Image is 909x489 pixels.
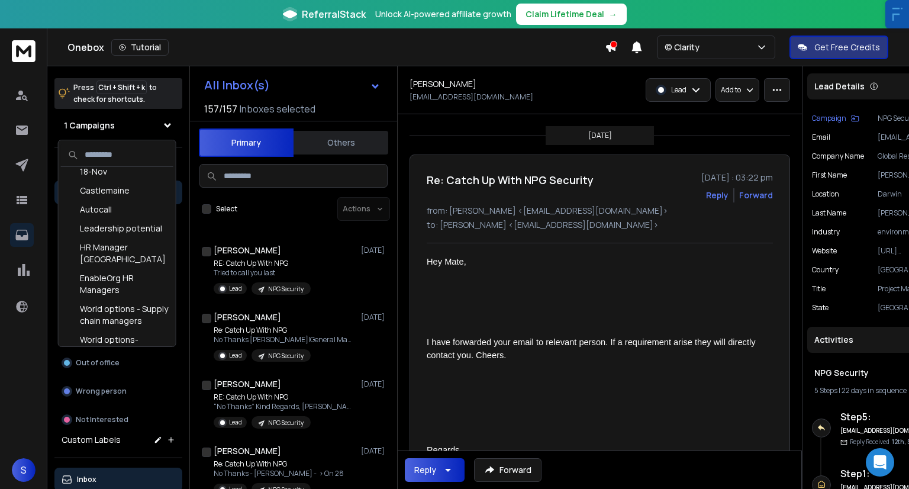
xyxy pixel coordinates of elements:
h1: 1 Campaigns [64,120,115,131]
span: 5 Steps [814,385,837,395]
span: S [12,458,36,482]
p: title [812,284,826,294]
p: NPG Security [268,285,304,294]
button: Primary [199,128,294,157]
div: Forward [739,189,773,201]
p: [DATE] : 03:22 pm [701,172,773,184]
p: NPG Security [268,352,304,361]
p: NPG Security [268,419,304,427]
h3: Custom Labels [62,434,121,446]
p: No Thanks - [PERSON_NAME] - > On 28 [214,469,344,478]
p: [DATE] [588,131,612,140]
h1: [PERSON_NAME] [214,445,281,457]
p: Wrong person [76,387,127,396]
div: Open Intercom Messenger [866,448,894,477]
div: Reply [414,464,436,476]
span: 22 days in sequence [842,385,907,395]
p: Add to [721,85,741,95]
h1: [PERSON_NAME] [214,244,281,256]
p: Unlock AI-powered affiliate growth [375,8,511,20]
button: Others [294,130,388,156]
p: RE: Catch Up With NPG [214,393,356,402]
p: Re: Catch Up With NPG [214,459,344,469]
p: Email [812,133,830,142]
div: I have forwarded your email to relevant person. If a requirement arise they will directly contact... [427,336,763,362]
p: Inbox [77,475,96,484]
div: World options - Supply chain managers [61,300,173,330]
p: State [812,303,829,313]
p: Lead [229,418,242,427]
p: [EMAIL_ADDRESS][DOMAIN_NAME] [410,92,533,102]
p: Company Name [812,152,864,161]
p: Tried to call you last [214,268,311,278]
h1: [PERSON_NAME] [214,378,281,390]
p: Lead [671,85,686,95]
h3: Inboxes selected [240,102,315,116]
p: Campaign [812,114,846,123]
div: World options- Import/ Export Specialists 24-Sep [61,330,173,373]
p: Last Name [812,208,846,218]
div: Castlemaine [61,181,173,200]
h1: Re: Catch Up With NPG Security [427,172,594,188]
button: Forward [474,458,541,482]
p: Not Interested [76,415,128,424]
span: ReferralStack [302,7,366,21]
p: Lead [229,351,242,360]
span: 157 / 157 [204,102,237,116]
div: Autocall [61,200,173,219]
p: [DATE] [361,246,388,255]
p: Lead [229,284,242,293]
h3: Filters [54,157,182,173]
div: EnableOrg HR Managers [61,269,173,300]
div: HR Manager [GEOGRAPHIC_DATA] [61,238,173,269]
div: Regards, [427,443,763,456]
p: location [812,189,839,199]
p: website [812,246,837,256]
p: © Clarity [665,41,704,53]
button: Claim Lifetime Deal [516,4,627,25]
h1: [PERSON_NAME] [410,78,476,90]
p: First Name [812,170,847,180]
span: Ctrl + Shift + k [96,81,147,94]
button: Tutorial [111,39,169,56]
p: Get Free Credits [814,41,880,53]
p: Out of office [76,358,120,368]
div: Onebox [67,39,605,56]
p: [DATE] [361,446,388,456]
h1: [PERSON_NAME] [214,311,281,323]
p: Country [812,265,839,275]
div: Hey Mate, [427,255,763,268]
div: Leadership potential [61,219,173,238]
p: [DATE] [361,313,388,322]
p: industry [812,227,840,237]
p: RE: Catch Up With NPG [214,259,311,268]
span: → [609,8,617,20]
p: from: [PERSON_NAME] <[EMAIL_ADDRESS][DOMAIN_NAME]> [427,205,773,217]
p: to: [PERSON_NAME] <[EMAIL_ADDRESS][DOMAIN_NAME]> [427,219,773,231]
p: Lead Details [814,81,865,92]
label: Select [216,204,237,214]
p: No Thanks [PERSON_NAME]|General Manager [214,335,356,345]
h1: All Inbox(s) [204,79,270,91]
p: Re: Catch Up With NPG [214,326,356,335]
button: Reply [706,189,729,201]
p: [DATE] [361,379,388,389]
p: Press to check for shortcuts. [73,82,157,105]
p: “No Thanks” Kind Regards, [PERSON_NAME] [214,402,356,411]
